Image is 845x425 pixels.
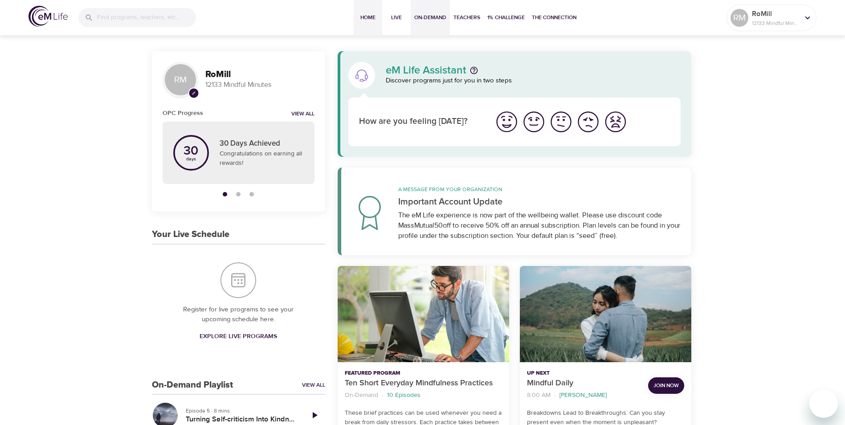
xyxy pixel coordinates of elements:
[494,110,519,134] img: great
[453,13,480,22] span: Teachers
[398,195,681,208] p: Important Account Update
[522,110,546,134] img: good
[382,389,384,401] li: ·
[527,377,641,389] p: Mindful Daily
[527,391,551,400] p: 8:00 AM
[414,13,446,22] span: On-Demand
[152,380,233,390] h3: On-Demand Playlist
[603,110,628,134] img: worst
[398,185,681,193] p: A message from your organization
[338,266,509,363] button: Ten Short Everyday Mindfulness Practices
[386,65,466,76] p: eM Life Assistant
[554,389,556,401] li: ·
[163,62,198,98] div: RM
[549,110,573,134] img: ok
[345,369,502,377] p: Featured Program
[170,305,307,325] p: Register for live programs to see your upcoming schedule here.
[186,407,297,415] p: Episode 5 · 8 mins
[493,108,520,135] button: I'm feeling great
[575,108,602,135] button: I'm feeling bad
[186,415,297,424] h5: Turning Self-criticism Into Kindness
[576,110,600,134] img: bad
[196,328,281,345] a: Explore Live Programs
[602,108,629,135] button: I'm feeling worst
[520,266,691,363] button: Mindful Daily
[205,69,314,80] h3: RoMill
[357,13,379,22] span: Home
[220,149,304,168] p: Congratulations on earning all rewards!
[345,377,502,389] p: Ten Short Everyday Mindfulness Practices
[653,381,679,390] span: Join Now
[152,229,229,240] h3: Your Live Schedule
[386,13,407,22] span: Live
[345,389,502,401] nav: breadcrumb
[527,369,641,377] p: Up Next
[527,389,641,401] nav: breadcrumb
[291,110,314,118] a: View all notifications
[398,210,681,241] div: The eM Life experience is now part of the wellbeing wallet. Please use discount code MassMutual50...
[184,145,198,157] p: 30
[487,13,525,22] span: 1% Challenge
[387,391,420,400] p: 10 Episodes
[532,13,576,22] span: The Connection
[163,108,203,118] h6: OPC Progress
[359,115,482,128] p: How are you feeling [DATE]?
[559,391,607,400] p: [PERSON_NAME]
[302,381,325,389] a: View All
[386,76,681,86] p: Discover programs just for you in two steps
[345,391,378,400] p: On-Demand
[29,6,68,27] img: logo
[752,19,799,27] p: 12133 Mindful Minutes
[97,8,196,27] input: Find programs, teachers, etc...
[731,9,748,27] div: RM
[648,377,684,394] button: Join Now
[809,389,838,418] iframe: Button to launch messaging window
[205,80,314,90] p: 12133 Mindful Minutes
[355,68,369,82] img: eM Life Assistant
[547,108,575,135] button: I'm feeling ok
[220,262,256,298] img: Your Live Schedule
[220,138,304,150] p: 30 Days Achieved
[520,108,547,135] button: I'm feeling good
[200,331,277,342] span: Explore Live Programs
[184,157,198,161] p: days
[752,8,799,19] p: RoMill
